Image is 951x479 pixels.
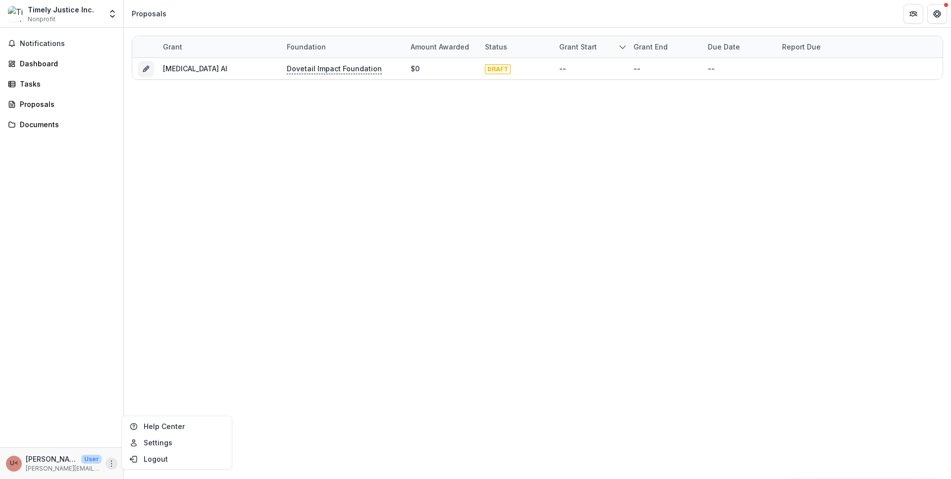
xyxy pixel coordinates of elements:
[4,36,119,51] button: Notifications
[559,63,566,74] div: --
[281,36,405,57] div: Foundation
[776,42,827,52] div: Report Due
[132,8,166,19] div: Proposals
[553,42,603,52] div: Grant start
[163,64,227,73] a: [MEDICAL_DATA] AI
[20,119,111,130] div: Documents
[20,99,111,109] div: Proposals
[157,36,281,57] div: Grant
[628,42,674,52] div: Grant end
[106,4,119,24] button: Open entity switcher
[4,116,119,133] a: Documents
[28,4,94,15] div: Timely Justice Inc.
[26,464,102,473] p: [PERSON_NAME][EMAIL_ADDRESS][MEDICAL_DATA]
[708,63,715,74] div: --
[4,96,119,112] a: Proposals
[702,36,776,57] div: Due Date
[106,458,117,470] button: More
[553,36,628,57] div: Grant start
[281,42,332,52] div: Foundation
[479,36,553,57] div: Status
[619,43,627,51] svg: sorted descending
[702,42,746,52] div: Due Date
[634,63,640,74] div: --
[485,64,511,74] span: DRAFT
[157,42,188,52] div: Grant
[128,6,170,21] nav: breadcrumb
[20,58,111,69] div: Dashboard
[628,36,702,57] div: Grant end
[138,61,154,77] button: Grant a92962ec-f8ea-495c-be2d-9eb0030d589a
[28,15,55,24] span: Nonprofit
[4,76,119,92] a: Tasks
[405,42,475,52] div: Amount awarded
[405,36,479,57] div: Amount awarded
[8,6,24,22] img: Timely Justice Inc.
[927,4,947,24] button: Get Help
[4,55,119,72] a: Dashboard
[776,36,850,57] div: Report Due
[20,79,111,89] div: Tasks
[20,40,115,48] span: Notifications
[26,454,77,464] p: [PERSON_NAME] <[PERSON_NAME][EMAIL_ADDRESS][MEDICAL_DATA]>
[903,4,923,24] button: Partners
[287,63,382,74] p: Dovetail Impact Foundation
[411,63,420,74] div: $0
[479,42,513,52] div: Status
[10,460,18,467] div: Utkarsh Saxena <utkarsh@adalat.ai>
[81,455,102,464] p: User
